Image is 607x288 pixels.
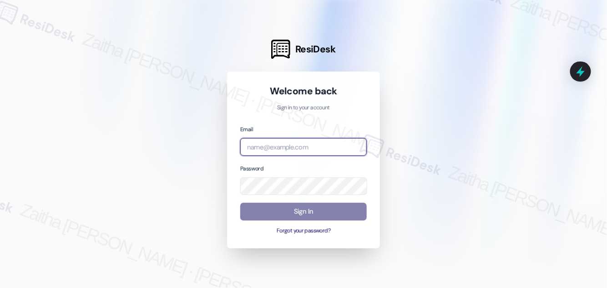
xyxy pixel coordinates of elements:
img: ResiDesk Logo [271,40,290,59]
h1: Welcome back [240,85,367,98]
input: name@example.com [240,138,367,156]
p: Sign in to your account [240,104,367,112]
label: Password [240,165,263,172]
label: Email [240,126,253,133]
button: Forgot your password? [240,227,367,235]
span: ResiDesk [295,43,336,56]
button: Sign In [240,203,367,221]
